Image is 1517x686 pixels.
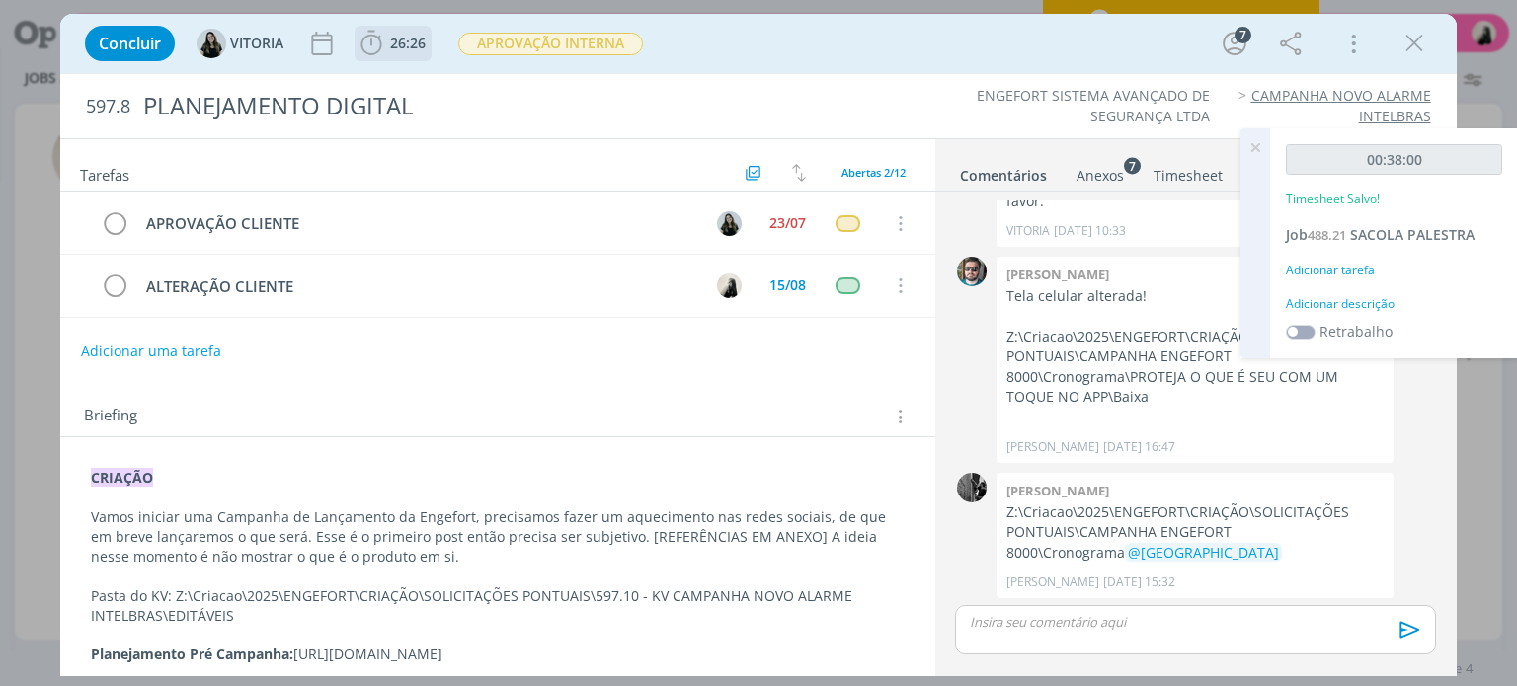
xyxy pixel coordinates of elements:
[957,257,987,286] img: R
[1006,327,1384,408] p: Z:\Criacao\2025\ENGEFORT\CRIAÇÃO\SOLICITAÇÕES PONTUAIS\CAMPANHA ENGEFORT 8000\Cronograma\PROTEJA ...
[1006,286,1384,306] p: Tela celular alterada!
[86,96,130,117] span: 597.8
[1054,222,1126,240] span: [DATE] 10:33
[792,164,806,182] img: arrow-down-up.svg
[84,404,137,429] span: Briefing
[91,645,904,664] p: [URL][DOMAIN_NAME]
[85,26,175,61] button: Concluir
[356,28,431,59] button: 26:26
[769,216,806,230] div: 23/07
[1006,573,1099,591] p: [PERSON_NAME]
[1286,262,1502,279] div: Adicionar tarefa
[1006,266,1109,283] b: [PERSON_NAME]
[91,468,153,487] strong: CRIAÇÃO
[1219,28,1250,59] button: 7
[60,14,1456,676] div: dialog
[715,208,745,238] button: V
[457,32,644,56] button: APROVAÇÃO INTERNA
[1128,543,1279,562] span: @[GEOGRAPHIC_DATA]
[197,29,283,58] button: VVITORIA
[197,29,226,58] img: V
[1350,225,1475,244] span: SACOLA PALESTRA
[1006,502,1384,563] p: Z:\Criacao\2025\ENGEFORT\CRIAÇÃO\SOLICITAÇÕES PONTUAIS\CAMPANHA ENGEFORT 8000\Cronograma
[1124,157,1141,174] sup: 7
[137,274,698,299] div: ALTERAÇÃO CLIENTE
[230,37,283,50] span: VITORIA
[91,586,904,626] p: Pasta do KV: Z:\Criacao\2025\ENGEFORT\CRIAÇÃO\SOLICITAÇÕES PONTUAIS\597.10 - KV CAMPANHA NOVO ALA...
[1006,222,1050,240] p: VITORIA
[1286,295,1502,313] div: Adicionar descrição
[1251,86,1431,124] a: CAMPANHA NOVO ALARME INTELBRAS
[977,86,1210,124] a: ENGEFORT SISTEMA AVANÇADO DE SEGURANÇA LTDA
[1235,27,1251,43] div: 7
[1077,166,1124,186] div: Anexos
[717,211,742,236] img: V
[841,165,906,180] span: Abertas 2/12
[715,270,745,300] button: R
[959,157,1048,186] a: Comentários
[1153,157,1224,186] a: Timesheet
[458,33,643,55] span: APROVAÇÃO INTERNA
[1006,482,1109,499] b: [PERSON_NAME]
[99,36,161,51] span: Concluir
[1319,321,1393,342] label: Retrabalho
[390,34,426,52] span: 26:26
[134,82,862,130] div: PLANEJAMENTO DIGITAL
[137,211,698,236] div: APROVAÇÃO CLIENTE
[1006,438,1099,456] p: [PERSON_NAME]
[91,507,904,567] p: Vamos iniciar uma Campanha de Lançamento da Engefort, precisamos fazer um aquecimento nas redes s...
[80,334,222,369] button: Adicionar uma tarefa
[1103,438,1175,456] span: [DATE] 16:47
[1103,573,1175,591] span: [DATE] 15:32
[717,273,742,298] img: R
[1286,191,1380,208] p: Timesheet Salvo!
[80,161,129,185] span: Tarefas
[1308,226,1346,244] span: 488.21
[769,278,806,292] div: 15/08
[957,473,987,502] img: P
[1286,225,1475,244] a: Job488.21SACOLA PALESTRA
[91,645,293,663] strong: Planejamento Pré Campanha:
